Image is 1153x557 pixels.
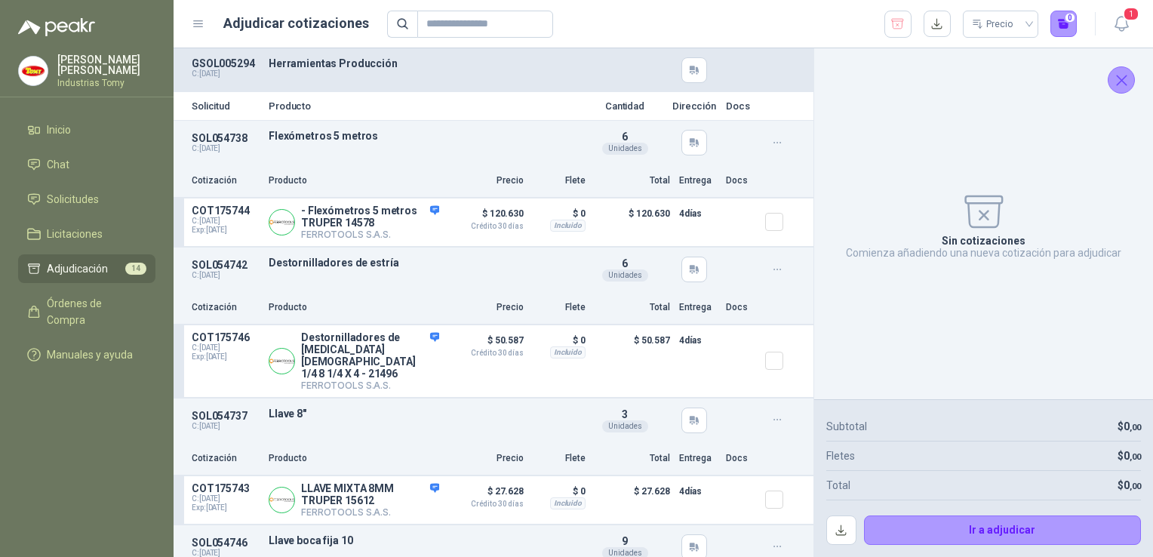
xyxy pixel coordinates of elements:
[192,352,260,362] span: Exp: [DATE]
[269,408,578,420] p: Llave 8"
[47,156,69,173] span: Chat
[942,235,1025,247] p: Sin cotizaciones
[192,226,260,235] span: Exp: [DATE]
[223,13,369,34] h1: Adjudicar cotizaciones
[18,254,155,283] a: Adjudicación14
[1130,452,1141,462] span: ,00
[269,257,578,269] p: Destornilladores de estría
[192,494,260,503] span: C: [DATE]
[18,115,155,144] a: Inicio
[18,220,155,248] a: Licitaciones
[269,210,294,235] img: Company Logo
[550,497,586,509] div: Incluido
[192,331,260,343] p: COT175746
[1130,482,1141,491] span: ,00
[864,515,1142,546] button: Ir a adjudicar
[672,101,717,111] p: Dirección
[448,174,524,188] p: Precio
[679,174,717,188] p: Entrega
[448,300,524,315] p: Precio
[587,101,663,111] p: Cantidad
[533,300,586,315] p: Flete
[47,226,103,242] span: Licitaciones
[972,13,1016,35] div: Precio
[47,260,108,277] span: Adjudicación
[679,331,717,349] p: 4 días
[301,380,439,391] p: FERROTOOLS S.A.S.
[826,448,855,464] p: Fletes
[679,205,717,223] p: 4 días
[595,174,670,188] p: Total
[1118,477,1141,494] p: $
[192,57,260,69] p: GSOL005294
[47,346,133,363] span: Manuales y ayuda
[18,289,155,334] a: Órdenes de Compra
[192,503,260,512] span: Exp: [DATE]
[269,300,439,315] p: Producto
[533,451,586,466] p: Flete
[679,300,717,315] p: Entrega
[269,174,439,188] p: Producto
[47,295,141,328] span: Órdenes de Compra
[448,331,524,357] p: $ 50.587
[550,346,586,359] div: Incluido
[448,451,524,466] p: Precio
[726,101,756,111] p: Docs
[595,331,670,391] p: $ 50.587
[533,331,586,349] p: $ 0
[192,144,260,153] p: C: [DATE]
[1108,66,1135,94] button: Cerrar
[1124,450,1141,462] span: 0
[19,57,48,85] img: Company Logo
[269,101,578,111] p: Producto
[18,340,155,369] a: Manuales y ayuda
[192,422,260,431] p: C: [DATE]
[192,537,260,549] p: SOL054746
[192,451,260,466] p: Cotización
[595,300,670,315] p: Total
[1050,11,1078,38] button: 0
[726,174,756,188] p: Docs
[18,185,155,214] a: Solicitudes
[192,174,260,188] p: Cotización
[57,54,155,75] p: [PERSON_NAME] [PERSON_NAME]
[301,482,439,506] p: LLAVE MIXTA 8MM TRUPER 15612
[301,205,439,229] p: - Flexómetros 5 metros TRUPER 14578
[192,259,260,271] p: SOL054742
[826,418,867,435] p: Subtotal
[846,247,1121,259] p: Comienza añadiendo una nueva cotización para adjudicar
[18,18,95,36] img: Logo peakr
[192,482,260,494] p: COT175743
[622,535,628,547] span: 9
[448,205,524,230] p: $ 120.630
[301,229,439,240] p: FERROTOOLS S.A.S.
[826,477,850,494] p: Total
[192,343,260,352] span: C: [DATE]
[301,331,439,380] p: Destornilladores de [MEDICAL_DATA] [DEMOGRAPHIC_DATA] 1/4 8 1/4 X 4 - 21496
[192,69,260,78] p: C: [DATE]
[726,451,756,466] p: Docs
[192,101,260,111] p: Solicitud
[192,300,260,315] p: Cotización
[192,271,260,280] p: C: [DATE]
[192,217,260,226] span: C: [DATE]
[18,150,155,179] a: Chat
[57,78,155,88] p: Industrias Tomy
[47,122,71,138] span: Inicio
[679,482,717,500] p: 4 días
[125,263,146,275] span: 14
[192,132,260,144] p: SOL054738
[1130,423,1141,432] span: ,00
[595,482,670,518] p: $ 27.628
[269,57,578,69] p: Herramientas Producción
[269,349,294,374] img: Company Logo
[448,349,524,357] span: Crédito 30 días
[1123,7,1139,21] span: 1
[448,482,524,508] p: $ 27.628
[192,410,260,422] p: SOL054737
[1118,448,1141,464] p: $
[726,300,756,315] p: Docs
[602,269,648,282] div: Unidades
[595,451,670,466] p: Total
[622,131,628,143] span: 6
